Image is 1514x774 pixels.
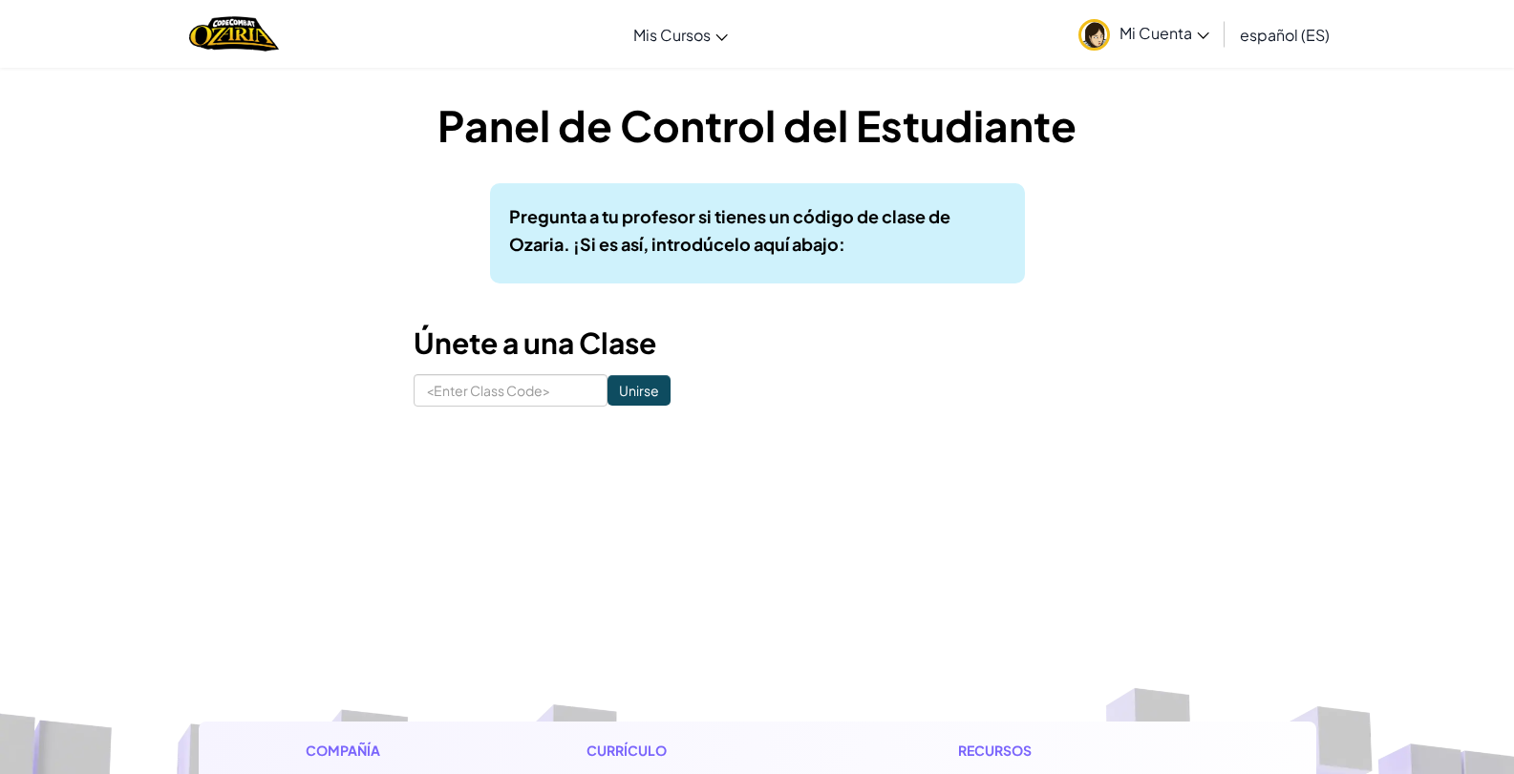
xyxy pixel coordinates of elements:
[306,741,465,761] h1: Compañía
[509,205,950,255] b: Pregunta a tu profesor si tienes un código de clase de Ozaria. ¡Si es así, introdúcelo aquí abajo:
[608,375,671,406] input: Unirse
[414,95,1101,155] h1: Panel de Control del Estudiante
[1240,25,1330,45] span: español (ES)
[189,14,278,53] img: Home
[1078,19,1110,51] img: avatar
[414,374,608,407] input: <Enter Class Code>
[414,322,1101,365] h3: Únete a una Clase
[189,14,278,53] a: Ozaria by CodeCombat logo
[624,9,737,60] a: Mis Cursos
[633,25,711,45] span: Mis Cursos
[1069,4,1219,64] a: Mi Cuenta
[958,741,1209,761] h1: Recursos
[1230,9,1339,60] a: español (ES)
[586,741,838,761] h1: Currículo
[1120,23,1209,43] span: Mi Cuenta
